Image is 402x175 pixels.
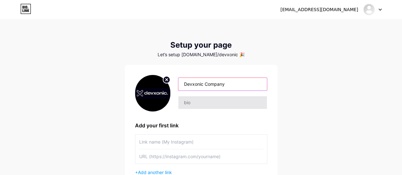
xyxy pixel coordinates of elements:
[178,78,267,91] input: Your name
[125,52,277,57] div: Let’s setup [DOMAIN_NAME]/devxonic 🎉
[139,149,263,164] input: URL (https://instagram.com/yourname)
[363,3,375,16] img: devxonic
[135,75,171,111] img: profile pic
[135,122,267,129] div: Add your first link
[139,135,263,149] input: Link name (My Instagram)
[280,6,358,13] div: [EMAIL_ADDRESS][DOMAIN_NAME]
[138,170,172,175] span: Add another link
[125,41,277,50] div: Setup your page
[178,96,267,109] input: bio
